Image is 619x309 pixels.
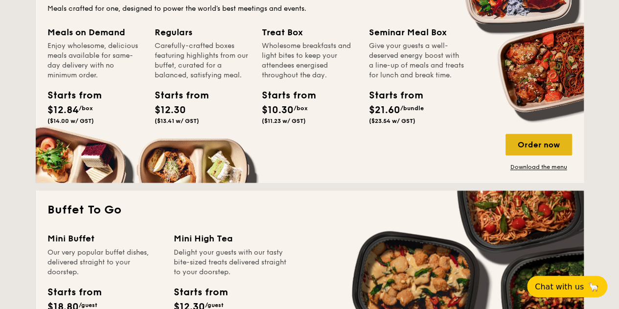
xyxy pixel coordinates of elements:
div: Our very popular buffet dishes, delivered straight to your doorstep. [47,247,162,277]
div: Give your guests a well-deserved energy boost with a line-up of meals and treats for lunch and br... [369,41,464,80]
span: $12.84 [47,104,79,116]
span: Chat with us [535,282,584,291]
div: Starts from [155,88,199,103]
span: /guest [79,301,97,308]
h2: Buffet To Go [47,202,572,218]
div: Enjoy wholesome, delicious meals available for same-day delivery with no minimum order. [47,41,143,80]
div: Starts from [262,88,306,103]
button: Chat with us🦙 [527,276,607,297]
div: Carefully-crafted boxes featuring highlights from our buffet, curated for a balanced, satisfying ... [155,41,250,80]
a: Download the menu [505,163,572,171]
div: Starts from [174,285,227,299]
div: Meals on Demand [47,25,143,39]
span: $12.30 [155,104,186,116]
span: ($23.54 w/ GST) [369,118,415,124]
div: Mini Buffet [47,232,162,245]
span: /guest [205,301,224,308]
div: Meals crafted for one, designed to power the world's best meetings and events. [47,4,572,14]
span: 🦙 [588,281,599,292]
div: Mini High Tea [174,232,288,245]
div: Regulars [155,25,250,39]
div: Wholesome breakfasts and light bites to keep your attendees energised throughout the day. [262,41,357,80]
span: $10.30 [262,104,294,116]
div: Starts from [47,88,92,103]
div: Delight your guests with our tasty bite-sized treats delivered straight to your doorstep. [174,247,288,277]
span: /box [294,105,308,112]
div: Starts from [47,285,101,299]
div: Treat Box [262,25,357,39]
span: ($11.23 w/ GST) [262,118,306,124]
div: Order now [505,134,572,155]
span: ($13.41 w/ GST) [155,118,199,124]
div: Seminar Meal Box [369,25,464,39]
div: Starts from [369,88,413,103]
span: $21.60 [369,104,400,116]
span: /bundle [400,105,424,112]
span: /box [79,105,93,112]
span: ($14.00 w/ GST) [47,118,94,124]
